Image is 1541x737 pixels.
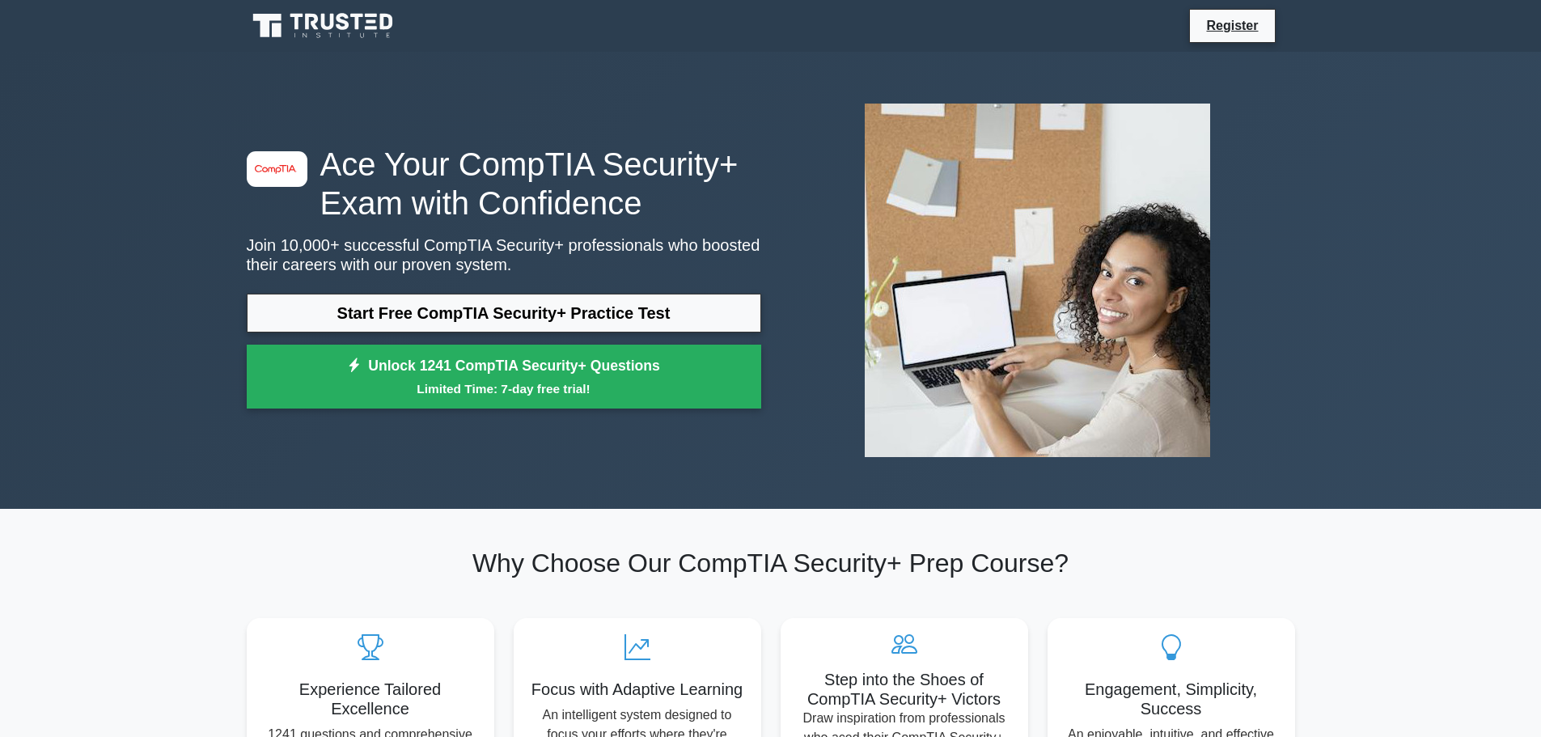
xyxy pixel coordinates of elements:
a: Start Free CompTIA Security+ Practice Test [247,294,761,332]
a: Unlock 1241 CompTIA Security+ QuestionsLimited Time: 7-day free trial! [247,345,761,409]
a: Register [1196,15,1268,36]
h2: Why Choose Our CompTIA Security+ Prep Course? [247,548,1295,578]
h5: Focus with Adaptive Learning [527,680,748,699]
h1: Ace Your CompTIA Security+ Exam with Confidence [247,145,761,222]
h5: Engagement, Simplicity, Success [1060,680,1282,718]
small: Limited Time: 7-day free trial! [267,379,741,398]
p: Join 10,000+ successful CompTIA Security+ professionals who boosted their careers with our proven... [247,235,761,274]
h5: Step into the Shoes of CompTIA Security+ Victors [794,670,1015,709]
h5: Experience Tailored Excellence [260,680,481,718]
